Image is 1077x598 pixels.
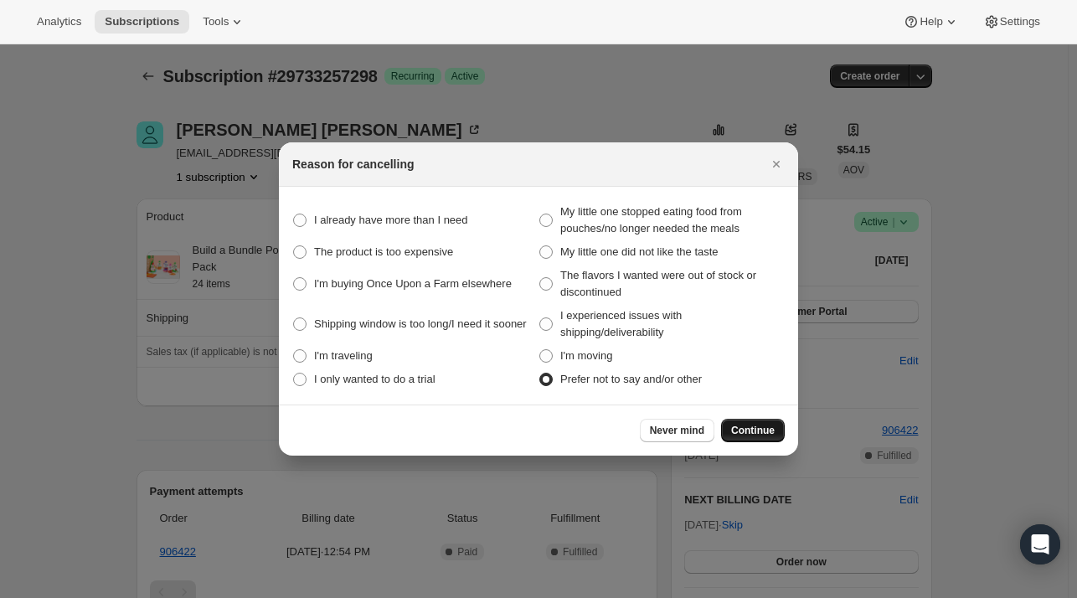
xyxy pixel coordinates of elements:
span: Prefer not to say and/or other [560,373,702,385]
span: I'm moving [560,349,612,362]
button: Never mind [640,419,714,442]
button: Close [765,152,788,176]
span: Tools [203,15,229,28]
button: Continue [721,419,785,442]
span: Help [920,15,942,28]
span: My little one stopped eating food from pouches/no longer needed the meals [560,205,742,235]
button: Subscriptions [95,10,189,34]
button: Help [893,10,969,34]
span: I'm traveling [314,349,373,362]
button: Analytics [27,10,91,34]
span: I experienced issues with shipping/deliverability [560,309,682,338]
span: I only wanted to do a trial [314,373,435,385]
span: I'm buying Once Upon a Farm elsewhere [314,277,512,290]
span: Never mind [650,424,704,437]
span: Settings [1000,15,1040,28]
span: Subscriptions [105,15,179,28]
div: Open Intercom Messenger [1020,524,1060,564]
span: Continue [731,424,775,437]
span: The flavors I wanted were out of stock or discontinued [560,269,756,298]
span: The product is too expensive [314,245,453,258]
span: I already have more than I need [314,214,468,226]
span: Shipping window is too long/I need it sooner [314,317,527,330]
h2: Reason for cancelling [292,156,414,173]
span: My little one did not like the taste [560,245,719,258]
span: Analytics [37,15,81,28]
button: Settings [973,10,1050,34]
button: Tools [193,10,255,34]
